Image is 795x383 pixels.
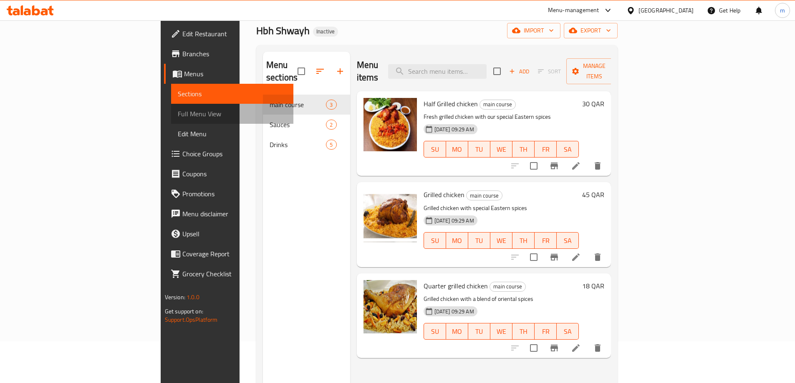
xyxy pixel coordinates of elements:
span: Sort sections [310,61,330,81]
input: search [388,64,487,79]
span: m [780,6,785,15]
h6: 18 QAR [582,280,604,292]
span: TU [472,325,487,338]
a: Full Menu View [171,104,293,124]
button: SU [424,141,446,158]
span: Choice Groups [182,149,287,159]
span: import [514,25,554,36]
div: main course [480,100,516,110]
span: TH [516,235,531,247]
span: Quarter grilled chicken [424,280,488,292]
nav: Menu sections [263,91,350,158]
a: Support.OpsPlatform [165,314,218,325]
span: Select to update [525,157,543,175]
span: Upsell [182,229,287,239]
a: Choice Groups [164,144,293,164]
button: TH [512,323,535,340]
span: Grocery Checklist [182,269,287,279]
div: items [326,140,336,150]
span: Sauces [270,120,326,130]
span: SA [560,235,575,247]
span: MO [449,143,465,155]
span: SA [560,325,575,338]
span: Sections [178,89,287,99]
button: delete [588,156,608,176]
button: SU [424,323,446,340]
img: Quarter grilled chicken [363,280,417,333]
span: Edit Menu [178,129,287,139]
a: Promotions [164,184,293,204]
span: Manage items [573,61,616,82]
button: MO [446,141,468,158]
button: TU [468,141,490,158]
span: 2 [326,121,336,129]
span: SU [427,143,443,155]
div: Sauces2 [263,115,350,135]
span: FR [538,235,553,247]
button: delete [588,247,608,267]
span: TH [516,325,531,338]
span: FR [538,325,553,338]
button: SA [557,323,579,340]
div: items [326,120,336,130]
button: MO [446,323,468,340]
span: WE [494,143,509,155]
span: main course [270,100,326,110]
span: SA [560,143,575,155]
span: Edit Restaurant [182,29,287,39]
span: main course [467,191,502,200]
div: main course3 [263,95,350,115]
button: WE [490,141,512,158]
span: Hbh Shwayh [256,21,310,40]
a: Coupons [164,164,293,184]
span: Drinks [270,140,326,150]
span: MO [449,325,465,338]
span: Coupons [182,169,287,179]
span: 3 [326,101,336,109]
button: import [507,23,560,38]
span: TH [516,143,531,155]
a: Edit menu item [571,252,581,262]
button: Add [506,65,533,78]
span: Full Menu View [178,109,287,119]
p: Fresh grilled chicken with our special Eastern spices [424,112,579,122]
button: export [564,23,618,38]
button: Manage items [566,58,622,84]
span: Select to update [525,248,543,266]
button: MO [446,232,468,249]
a: Menu disclaimer [164,204,293,224]
div: main course [490,282,526,292]
button: SU [424,232,446,249]
span: [DATE] 09:29 AM [431,125,477,133]
span: Inactive [313,28,338,35]
span: export [570,25,611,36]
span: [DATE] 09:29 AM [431,217,477,225]
button: Branch-specific-item [544,338,564,358]
div: Drinks5 [263,135,350,155]
button: Branch-specific-item [544,247,564,267]
span: Grilled chicken [424,188,464,201]
button: WE [490,323,512,340]
h6: 45 QAR [582,189,604,200]
a: Menus [164,64,293,84]
button: SA [557,232,579,249]
p: Grilled chicken with special Eastern spices [424,203,579,213]
span: 5 [326,141,336,149]
span: 1.0.0 [187,292,199,303]
a: Sections [171,84,293,104]
button: Branch-specific-item [544,156,564,176]
img: Half Grilled chicken [363,98,417,151]
div: items [326,100,336,110]
span: Select section first [533,65,566,78]
div: Inactive [313,27,338,37]
button: FR [535,323,557,340]
span: Select all sections [293,63,310,80]
span: Select section [488,63,506,80]
h6: 30 QAR [582,98,604,110]
span: Half Grilled chicken [424,98,478,110]
button: FR [535,141,557,158]
a: Edit Menu [171,124,293,144]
